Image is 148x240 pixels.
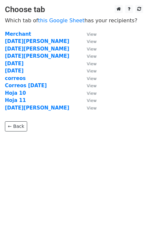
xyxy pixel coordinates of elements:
a: [DATE][PERSON_NAME] [5,46,69,52]
small: View [87,47,97,51]
a: Merchant [5,31,31,37]
small: View [87,106,97,110]
a: View [80,83,97,89]
a: ← Back [5,121,27,131]
small: View [87,91,97,96]
small: View [87,39,97,44]
p: Which tab of has your recipients? [5,17,143,24]
a: View [80,46,97,52]
small: View [87,76,97,81]
small: View [87,61,97,66]
a: View [80,53,97,59]
a: [DATE] [5,68,24,74]
a: View [80,38,97,44]
a: View [80,61,97,67]
a: View [80,105,97,111]
a: correos [5,75,26,81]
small: View [87,98,97,103]
h3: Choose tab [5,5,143,14]
small: View [87,32,97,37]
a: [DATE][PERSON_NAME] [5,38,69,44]
a: [DATE][PERSON_NAME] [5,53,69,59]
a: Hoja 10 [5,90,26,96]
a: View [80,31,97,37]
a: this Google Sheet [38,17,84,24]
a: Correos [DATE] [5,83,47,89]
a: View [80,68,97,74]
a: View [80,90,97,96]
a: [DATE] [5,61,24,67]
a: View [80,97,97,103]
a: [DATE][PERSON_NAME] [5,105,69,111]
small: View [87,54,97,59]
a: Hoja 11 [5,97,26,103]
a: View [80,75,97,81]
small: View [87,69,97,73]
small: View [87,83,97,88]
